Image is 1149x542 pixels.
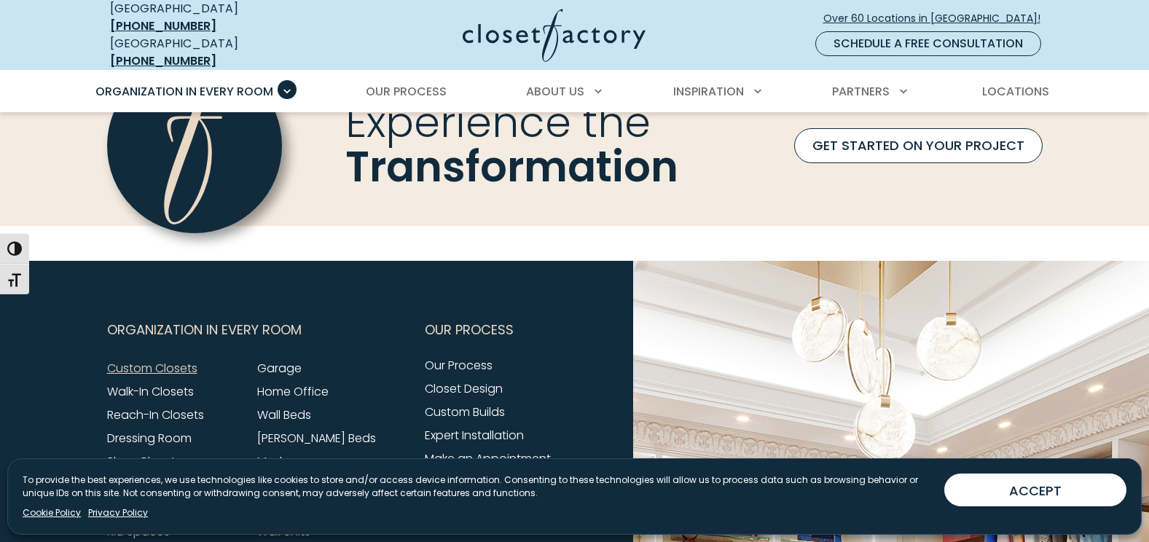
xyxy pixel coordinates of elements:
[425,312,514,348] span: Our Process
[425,404,505,420] a: Custom Builds
[23,474,933,500] p: To provide the best experiences, we use technologies like cookies to store and/or access device i...
[982,83,1049,100] span: Locations
[110,52,216,69] a: [PHONE_NUMBER]
[673,83,744,100] span: Inspiration
[425,312,566,348] button: Footer Subnav Button - Our Process
[107,453,181,470] a: Shoe Closets
[794,128,1043,163] a: GET STARTED ON YOUR PROJECT
[366,83,447,100] span: Our Process
[425,427,524,444] a: Expert Installation
[425,380,503,397] a: Closet Design
[257,523,310,540] a: Wall Units
[107,523,170,540] a: Kid Spaces
[23,506,81,519] a: Cookie Policy
[85,71,1064,112] nav: Primary Menu
[110,17,216,34] a: [PHONE_NUMBER]
[257,406,311,423] a: Wall Beds
[345,93,651,152] span: Experience the
[815,31,1041,56] a: Schedule a Free Consultation
[944,474,1126,506] button: ACCEPT
[823,6,1053,31] a: Over 60 Locations in [GEOGRAPHIC_DATA]!
[832,83,890,100] span: Partners
[107,360,197,377] a: Custom Closets
[95,83,273,100] span: Organization in Every Room
[107,406,204,423] a: Reach-In Closets
[88,506,148,519] a: Privacy Policy
[257,430,376,447] a: [PERSON_NAME] Beds
[425,357,493,374] a: Our Process
[526,83,584,100] span: About Us
[110,35,321,70] div: [GEOGRAPHIC_DATA]
[823,11,1052,26] span: Over 60 Locations in [GEOGRAPHIC_DATA]!
[257,360,302,377] a: Garage
[463,9,646,62] img: Closet Factory Logo
[107,383,194,400] a: Walk-In Closets
[107,312,407,348] button: Footer Subnav Button - Organization in Every Room
[107,430,192,447] a: Dressing Room
[257,383,329,400] a: Home Office
[107,312,302,348] span: Organization in Every Room
[345,138,678,196] span: Transformation
[425,450,551,467] a: Make an Appointment
[257,453,318,470] a: Mudrooms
